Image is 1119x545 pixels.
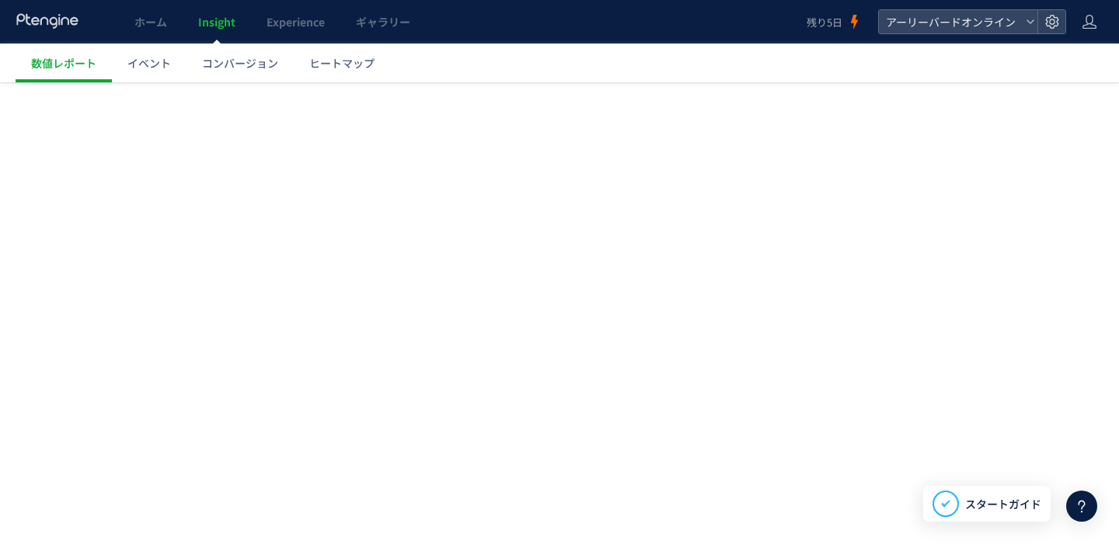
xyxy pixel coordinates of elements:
span: ホーム [134,14,167,30]
span: 残り5日 [807,15,842,30]
span: ヒートマップ [309,55,375,71]
span: イベント [127,55,171,71]
span: Insight [198,14,235,30]
span: ギャラリー [356,14,410,30]
span: Experience [267,14,325,30]
span: 数値レポート [31,55,96,71]
span: アーリーバードオンライン [881,10,1020,33]
span: コンバージョン [202,55,278,71]
span: スタートガイド [965,496,1041,512]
